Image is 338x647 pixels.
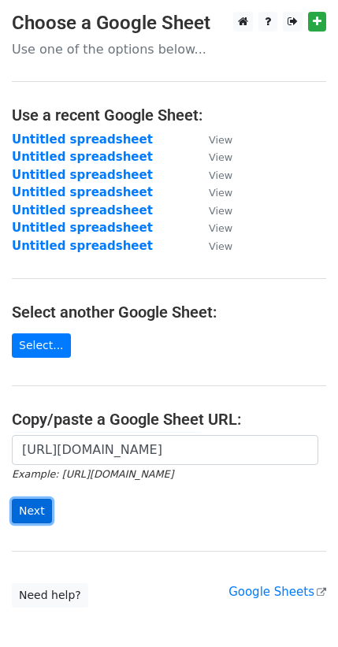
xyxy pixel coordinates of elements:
[12,168,153,182] a: Untitled spreadsheet
[12,41,326,58] p: Use one of the options below...
[209,187,232,199] small: View
[12,185,153,199] a: Untitled spreadsheet
[12,333,71,358] a: Select...
[209,151,232,163] small: View
[209,222,232,234] small: View
[209,169,232,181] small: View
[12,468,173,480] small: Example: [URL][DOMAIN_NAME]
[12,435,318,465] input: Paste your Google Sheet URL here
[193,185,232,199] a: View
[193,168,232,182] a: View
[12,150,153,164] a: Untitled spreadsheet
[12,239,153,253] a: Untitled spreadsheet
[12,12,326,35] h3: Choose a Google Sheet
[259,571,338,647] iframe: Chat Widget
[209,134,232,146] small: View
[12,132,153,147] a: Untitled spreadsheet
[12,583,88,608] a: Need help?
[12,106,326,125] h4: Use a recent Google Sheet:
[12,410,326,429] h4: Copy/paste a Google Sheet URL:
[228,585,326,599] a: Google Sheets
[209,240,232,252] small: View
[12,203,153,218] a: Untitled spreadsheet
[12,303,326,322] h4: Select another Google Sheet:
[12,221,153,235] a: Untitled spreadsheet
[193,132,232,147] a: View
[209,205,232,217] small: View
[12,499,52,523] input: Next
[193,203,232,218] a: View
[193,150,232,164] a: View
[193,239,232,253] a: View
[193,221,232,235] a: View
